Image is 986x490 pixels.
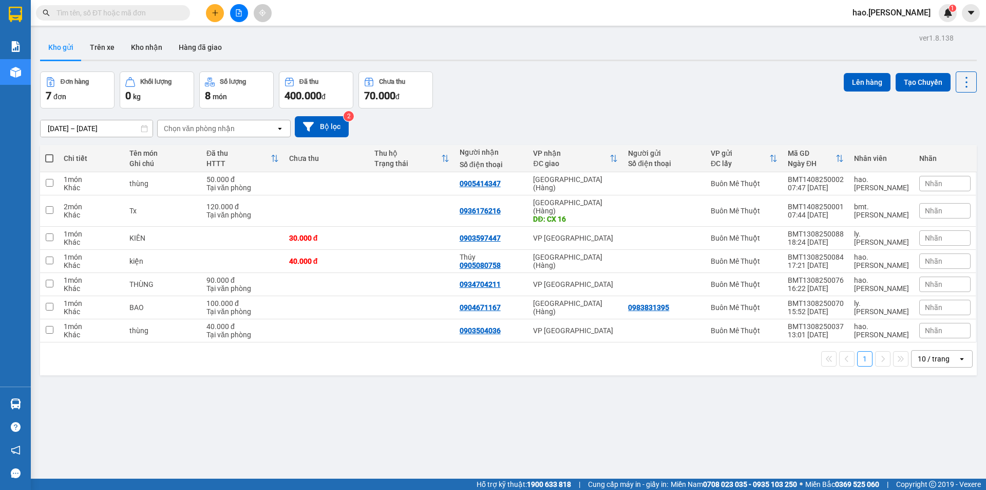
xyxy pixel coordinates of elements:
[925,303,942,312] span: Nhãn
[925,257,942,265] span: Nhãn
[8,65,115,77] div: 50.000
[206,203,279,211] div: 120.000 đ
[125,89,131,102] span: 0
[41,120,153,137] input: Select a date range.
[854,154,909,162] div: Nhân viên
[711,234,778,242] div: Buôn Mê Thuột
[460,148,523,156] div: Người nhận
[64,211,119,219] div: Khác
[120,9,224,44] div: [GEOGRAPHIC_DATA] (Hàng)
[8,66,24,77] span: CR :
[205,89,211,102] span: 8
[46,89,51,102] span: 7
[64,230,119,238] div: 1 món
[395,93,400,101] span: đ
[788,299,844,307] div: BMT1308250070
[844,73,890,92] button: Lên hàng
[299,78,318,85] div: Đã thu
[140,78,172,85] div: Khối lượng
[533,299,618,316] div: [GEOGRAPHIC_DATA] (Hàng)
[10,398,21,409] img: warehouse-icon
[854,276,909,293] div: hao.thaison
[201,145,284,172] th: Toggle SortBy
[212,9,219,16] span: plus
[64,299,119,307] div: 1 món
[279,71,353,108] button: Đã thu400.000đ
[120,71,194,108] button: Khối lượng0kg
[164,123,235,134] div: Chọn văn phòng nhận
[788,230,844,238] div: BMT1308250088
[711,149,769,157] div: VP gửi
[40,35,82,60] button: Kho gửi
[706,145,783,172] th: Toggle SortBy
[925,326,942,335] span: Nhãn
[206,149,271,157] div: Đã thu
[129,159,196,168] div: Ghi chú
[533,253,618,269] div: [GEOGRAPHIC_DATA] (Hàng)
[788,175,844,184] div: BMT1408250002
[788,159,836,168] div: Ngày ĐH
[64,307,119,316] div: Khác
[711,159,769,168] div: ĐC lấy
[628,159,700,168] div: Số điện thoại
[788,331,844,339] div: 13:01 [DATE]
[129,257,196,265] div: kiện
[533,234,618,242] div: VP [GEOGRAPHIC_DATA]
[129,280,196,288] div: THÙNG
[854,203,909,219] div: bmt.thaison
[289,234,364,242] div: 30.000 đ
[344,111,354,121] sup: 2
[943,8,953,17] img: icon-new-feature
[854,322,909,339] div: hao.thaison
[857,351,873,367] button: 1
[289,257,364,265] div: 40.000 đ
[788,149,836,157] div: Mã GD
[919,154,971,162] div: Nhãn
[206,299,279,307] div: 100.000 đ
[919,32,954,44] div: ver 1.8.138
[206,307,279,316] div: Tại văn phòng
[40,71,115,108] button: Đơn hàng7đơn
[854,175,909,192] div: hao.thaison
[369,145,454,172] th: Toggle SortBy
[788,253,844,261] div: BMT1308250084
[64,175,119,184] div: 1 món
[703,480,797,488] strong: 0708 023 035 - 0935 103 250
[374,149,441,157] div: Thu hộ
[206,211,279,219] div: Tại văn phòng
[854,299,909,316] div: ly.thaison
[533,198,618,215] div: [GEOGRAPHIC_DATA] (Hàng)
[854,230,909,246] div: ly.thaison
[711,280,778,288] div: Buôn Mê Thuột
[788,211,844,219] div: 07:44 [DATE]
[711,326,778,335] div: Buôn Mê Thuột
[129,149,196,157] div: Tên món
[783,145,849,172] th: Toggle SortBy
[129,179,196,188] div: thùng
[854,253,909,269] div: hao.thaison
[460,326,501,335] div: 0903504036
[788,261,844,269] div: 17:21 [DATE]
[962,4,980,22] button: caret-down
[56,7,178,19] input: Tìm tên, số ĐT hoặc mã đơn
[9,7,22,22] img: logo-vxr
[460,253,523,261] div: Thúy
[711,257,778,265] div: Buôn Mê Thuột
[711,179,778,188] div: Buôn Mê Thuột
[61,78,89,85] div: Đơn hàng
[206,322,279,331] div: 40.000 đ
[358,71,433,108] button: Chưa thu70.000đ
[528,145,623,172] th: Toggle SortBy
[206,184,279,192] div: Tại văn phòng
[64,331,119,339] div: Khác
[259,9,266,16] span: aim
[120,9,145,20] span: Nhận:
[533,280,618,288] div: VP [GEOGRAPHIC_DATA]
[64,322,119,331] div: 1 món
[206,159,271,168] div: HTTT
[64,184,119,192] div: Khác
[170,35,230,60] button: Hàng đã giao
[711,303,778,312] div: Buôn Mê Thuột
[10,67,21,78] img: warehouse-icon
[206,4,224,22] button: plus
